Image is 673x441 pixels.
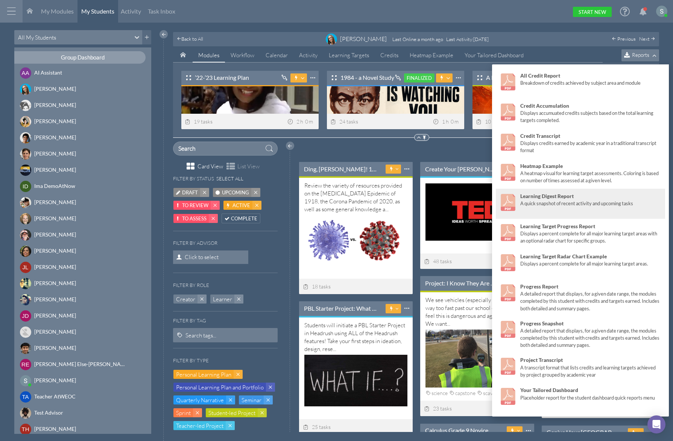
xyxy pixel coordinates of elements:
[176,396,224,404] span: Quarterly Narrative
[14,423,152,435] a: TH[PERSON_NAME]
[20,100,31,111] img: image
[327,86,464,114] img: summary thumbnail
[477,73,484,81] img: grabber
[22,394,29,400] span: TA
[500,388,517,405] img: link
[459,48,529,63] a: Your Tailored Dashboard
[14,310,152,322] a: JD[PERSON_NAME]
[425,389,449,398] div: science
[237,162,260,170] span: List View
[303,424,331,430] span: 25 tasks
[547,428,619,436] a: Genius Hour [GEOGRAPHIC_DATA]
[34,214,126,222] div: [PERSON_NAME]
[520,387,578,393] strong: Your Tailored Dashboard
[520,284,558,290] strong: Progress Report
[34,101,126,109] div: [PERSON_NAME]
[323,48,375,63] a: Learning Targets
[520,253,607,259] strong: Learning Target Radar Chart Example
[500,73,517,90] img: link
[14,83,152,95] a: [PERSON_NAME]
[612,36,636,42] a: Previous
[20,132,31,143] img: image
[182,215,207,223] span: To Assess
[520,364,662,378] div: A transcript format that lists credits and learning targets achieved by project grouped by academ...
[520,327,662,349] div: A detailed report that displays, for a given date range, the modules completed by this student wi...
[193,48,225,63] a: Modules
[34,182,126,190] div: Ima DemoAtNow
[173,318,278,324] h6: Filter by tag
[14,391,152,403] a: TATeacher AtWEOC
[425,330,529,388] img: summary thumbnail
[34,425,126,433] div: [PERSON_NAME]
[422,135,427,140] img: Pin to Top
[20,278,31,289] img: image
[232,201,250,209] span: Active
[34,311,126,319] div: [PERSON_NAME]
[34,247,126,255] div: [PERSON_NAME]
[34,392,126,400] div: Teacher AtWEOC
[477,389,518,398] div: scavengerhunt
[520,193,574,199] strong: Learning Digest Report
[520,140,662,154] div: Displays credits earned by academic year in a traditional transcript format
[304,321,407,404] div: Students will initiate a PBL Starter Project in Headrush using ALL of the Headrush features! Take...
[20,294,31,305] img: image
[621,49,659,61] button: Reports
[14,196,152,209] a: [PERSON_NAME]
[446,117,451,126] div: h
[18,34,56,41] div: All My Students
[477,73,553,82] a: grabberA Better Ending - Join me!
[500,358,517,375] img: link
[181,36,203,42] span: Back to All
[121,8,141,15] span: Activity
[22,426,29,432] span: TH
[392,36,416,42] span: Last Online
[198,52,219,59] span: Modules
[454,117,460,126] div: m
[81,8,114,15] span: My Students
[476,118,504,125] span: 10 tasks
[375,48,404,63] a: Credits
[176,371,231,378] span: Personal Learning Plan
[446,36,472,42] span: Last Activity
[20,197,31,208] img: image
[656,6,667,17] img: ACg8ocKKX03B5h8i416YOfGGRvQH7qkhkMU_izt_hUWC0FdG_LDggA=s96-c
[520,170,662,184] div: A heatmap visual for learning target assessments. Coloring is based on number of times assessed a...
[34,117,126,125] div: [PERSON_NAME]
[304,165,377,173] a: Ding, [PERSON_NAME]! 1918 [MEDICAL_DATA] vs. 2020 Corona
[425,296,529,385] div: We see vehicles (especially semis) driving way too fast past our school every day. We feel this i...
[14,99,152,111] a: [PERSON_NAME]
[14,342,152,354] a: [PERSON_NAME]
[208,409,255,417] span: Student-led Project
[186,73,193,81] img: grabber
[20,116,31,127] img: image
[500,224,517,241] img: link
[500,284,517,301] img: link
[392,37,446,42] div: : a month ago
[173,142,278,156] input: Search
[20,229,31,241] img: image
[425,165,498,173] a: Create Your [PERSON_NAME] Talk-----
[309,117,315,126] div: m
[23,183,28,189] span: ID
[500,321,517,338] img: link
[225,48,260,63] a: Workflow
[326,34,337,45] img: image
[520,79,662,87] div: Breakdown of credits achieved by subject area and module
[304,215,407,266] img: summary thumbnail
[442,117,446,126] div: 1
[20,407,31,419] img: image
[14,261,152,273] a: JL[PERSON_NAME]
[266,52,288,59] span: Calendar
[329,52,369,59] span: Learning Targets
[20,84,31,95] img: image
[14,67,152,79] a: AAAI Assistant
[14,164,152,176] a: [PERSON_NAME]
[520,110,662,124] div: Displays accumuated credits subjects based on the total learning targets completed.
[300,117,305,126] div: h
[231,52,254,59] span: Workflow
[520,290,662,312] div: A detailed report that displays, for a given date range, the modules completed by this student wi...
[14,245,152,257] a: [PERSON_NAME]
[520,394,662,401] div: Placeholder report for the student dashboard quick reports menu
[425,279,498,287] a: Project: I Know They Are Speeding
[14,115,152,128] a: [PERSON_NAME]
